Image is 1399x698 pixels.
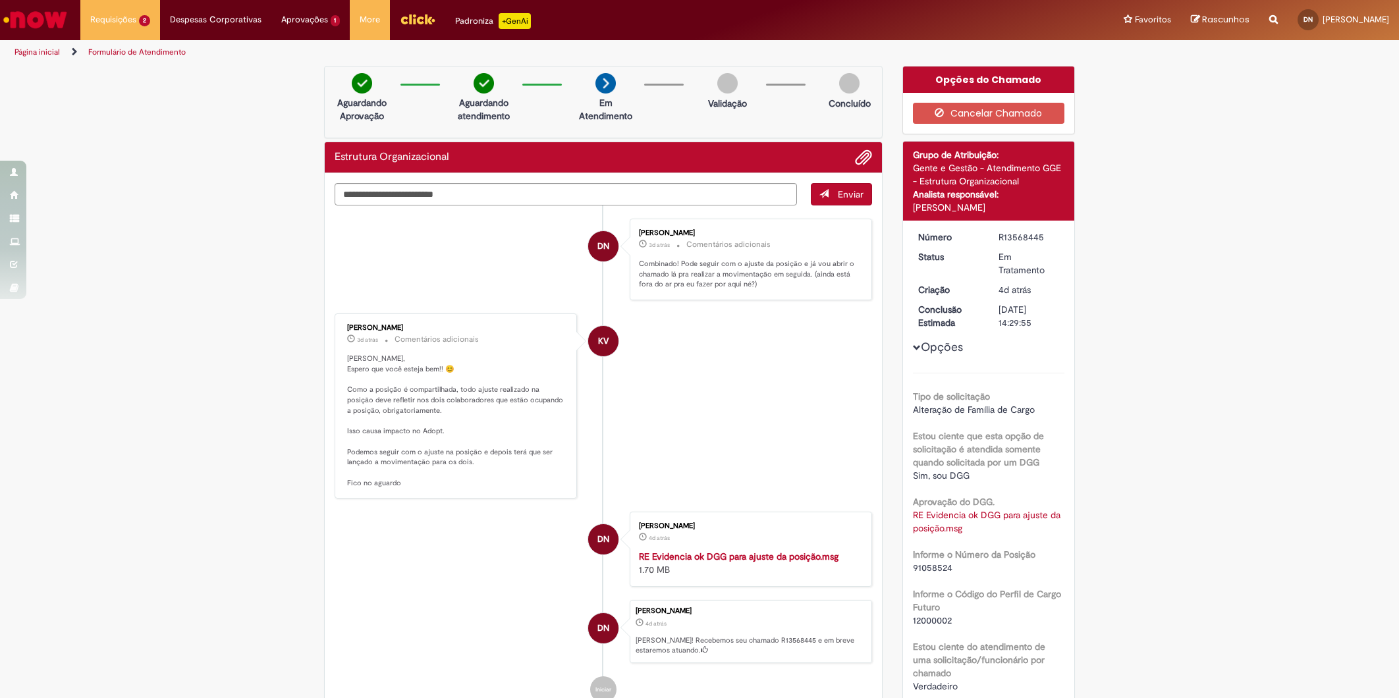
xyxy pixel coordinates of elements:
[139,15,150,26] span: 2
[352,73,372,94] img: check-circle-green.png
[999,283,1060,296] div: 25/09/2025 17:58:55
[588,326,618,356] div: Karine Vieira
[90,13,136,26] span: Requisições
[1303,15,1313,24] span: DN
[649,241,670,249] span: 3d atrás
[588,524,618,554] div: Deise Oliveira Do Nascimento
[999,303,1060,329] div: [DATE] 14:29:55
[170,13,261,26] span: Despesas Corporativas
[913,188,1065,201] div: Analista responsável:
[908,250,989,263] dt: Status
[999,230,1060,244] div: R13568445
[14,47,60,57] a: Página inicial
[645,620,667,628] time: 25/09/2025 17:58:55
[913,404,1035,416] span: Alteração de Família de Cargo
[913,641,1045,679] b: Estou ciente do atendimento de uma solicitação/funcionário por chamado
[913,201,1065,214] div: [PERSON_NAME]
[10,40,923,65] ul: Trilhas de página
[1323,14,1389,25] span: [PERSON_NAME]
[913,562,952,574] span: 91058524
[999,284,1031,296] span: 4d atrás
[639,550,838,562] a: RE Evidencia ok DGG para ajuste da posição.msg
[639,522,858,530] div: [PERSON_NAME]
[335,151,449,163] h2: Estrutura Organizacional Histórico de tíquete
[597,523,609,555] span: DN
[913,496,995,508] b: Aprovação do DGG.
[357,336,378,344] time: 26/09/2025 13:29:46
[829,97,871,110] p: Concluído
[908,303,989,329] dt: Conclusão Estimada
[360,13,380,26] span: More
[649,534,670,542] time: 25/09/2025 17:58:25
[1135,13,1171,26] span: Favoritos
[335,183,797,205] textarea: Digite sua mensagem aqui...
[649,534,670,542] span: 4d atrás
[335,600,872,663] li: Deise Oliveira Do Nascimento
[474,73,494,94] img: check-circle-green.png
[636,607,865,615] div: [PERSON_NAME]
[913,509,1063,534] a: Download de RE Evidencia ok DGG para ajuste da posição.msg
[588,613,618,643] div: Deise Oliveira Do Nascimento
[597,612,609,644] span: DN
[908,230,989,244] dt: Número
[913,680,958,692] span: Verdadeiro
[811,183,872,205] button: Enviar
[838,188,864,200] span: Enviar
[999,284,1031,296] time: 25/09/2025 17:58:55
[855,149,872,166] button: Adicionar anexos
[347,354,566,488] p: [PERSON_NAME], Espero que você esteja bem!! 😊 Como a posição é compartilhada, todo ajuste realiza...
[330,96,394,122] p: Aguardando Aprovação
[903,67,1075,93] div: Opções do Chamado
[913,588,1061,613] b: Informe o Código do Perfil de Cargo Futuro
[400,9,435,29] img: click_logo_yellow_360x200.png
[598,325,609,357] span: KV
[455,13,531,29] div: Padroniza
[649,241,670,249] time: 26/09/2025 14:00:41
[999,250,1060,277] div: Em Tratamento
[1202,13,1249,26] span: Rascunhos
[595,73,616,94] img: arrow-next.png
[913,549,1035,560] b: Informe o Número da Posição
[913,390,990,402] b: Tipo de solicitação
[913,470,970,481] span: Sim, sou DGG
[588,231,618,261] div: Deise Oliveira Do Nascimento
[639,259,858,290] p: Combinado! Pode seguir com o ajuste da posição e já vou abrir o chamado lá pra realizar a movimen...
[597,230,609,262] span: DN
[281,13,328,26] span: Aprovações
[452,96,516,122] p: Aguardando atendimento
[839,73,860,94] img: img-circle-grey.png
[639,229,858,237] div: [PERSON_NAME]
[1191,14,1249,26] a: Rascunhos
[499,13,531,29] p: +GenAi
[686,239,771,250] small: Comentários adicionais
[908,283,989,296] dt: Criação
[913,614,952,626] span: 12000002
[395,334,479,345] small: Comentários adicionais
[913,103,1065,124] button: Cancelar Chamado
[636,635,865,656] p: [PERSON_NAME]! Recebemos seu chamado R13568445 e em breve estaremos atuando.
[1,7,69,33] img: ServiceNow
[645,620,667,628] span: 4d atrás
[574,96,638,122] p: Em Atendimento
[88,47,186,57] a: Formulário de Atendimento
[357,336,378,344] span: 3d atrás
[717,73,738,94] img: img-circle-grey.png
[331,15,341,26] span: 1
[913,161,1065,188] div: Gente e Gestão - Atendimento GGE - Estrutura Organizacional
[913,430,1044,468] b: Estou ciente que esta opção de solicitação é atendida somente quando solicitada por um DGG
[347,324,566,332] div: [PERSON_NAME]
[913,148,1065,161] div: Grupo de Atribuição:
[639,550,858,576] div: 1.70 MB
[708,97,747,110] p: Validação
